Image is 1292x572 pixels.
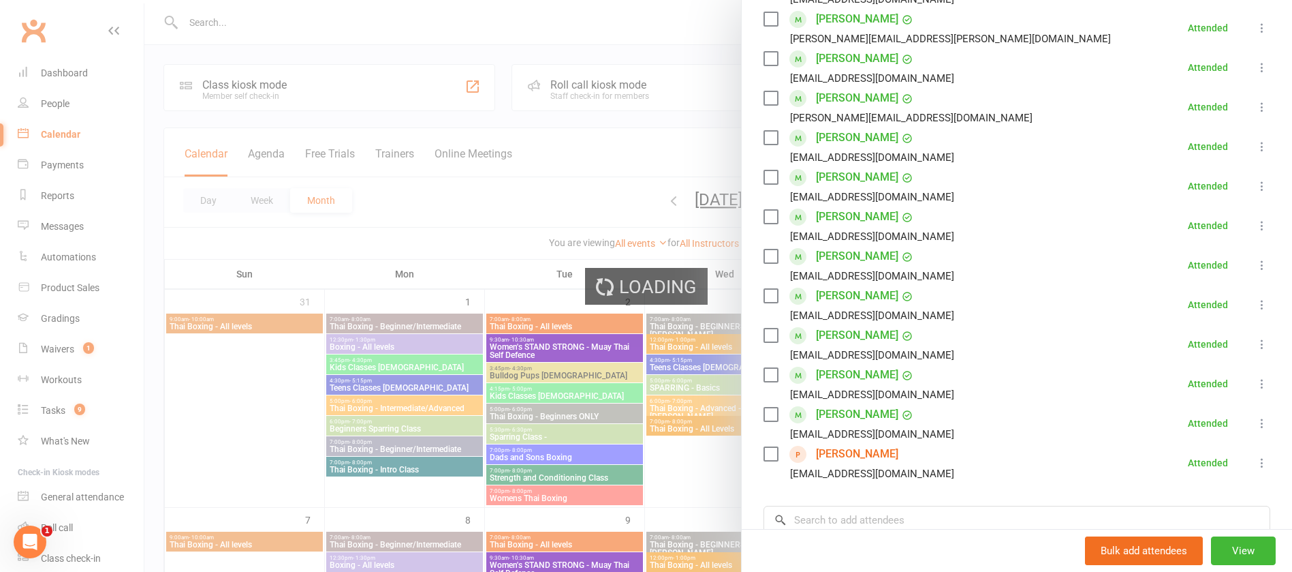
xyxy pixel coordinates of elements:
[1188,142,1228,151] div: Attended
[1188,340,1228,349] div: Attended
[790,109,1033,127] div: [PERSON_NAME][EMAIL_ADDRESS][DOMAIN_NAME]
[790,228,954,245] div: [EMAIL_ADDRESS][DOMAIN_NAME]
[816,48,898,70] a: [PERSON_NAME]
[816,8,898,30] a: [PERSON_NAME]
[816,325,898,346] a: [PERSON_NAME]
[1188,63,1228,72] div: Attended
[1188,23,1228,33] div: Attended
[816,443,898,465] a: [PERSON_NAME]
[763,506,1270,535] input: Search to add attendees
[790,346,954,364] div: [EMAIL_ADDRESS][DOMAIN_NAME]
[816,87,898,109] a: [PERSON_NAME]
[790,188,954,206] div: [EMAIL_ADDRESS][DOMAIN_NAME]
[790,425,954,443] div: [EMAIL_ADDRESS][DOMAIN_NAME]
[816,364,898,386] a: [PERSON_NAME]
[816,245,898,267] a: [PERSON_NAME]
[1211,537,1276,565] button: View
[1085,537,1203,565] button: Bulk add attendees
[1188,260,1228,270] div: Attended
[790,307,954,325] div: [EMAIL_ADDRESS][DOMAIN_NAME]
[816,166,898,188] a: [PERSON_NAME]
[816,127,898,149] a: [PERSON_NAME]
[790,30,1111,48] div: [PERSON_NAME][EMAIL_ADDRESS][PERSON_NAME][DOMAIN_NAME]
[1188,419,1228,428] div: Attended
[1188,300,1228,310] div: Attended
[14,526,46,558] iframe: Intercom live chat
[816,206,898,228] a: [PERSON_NAME]
[816,404,898,425] a: [PERSON_NAME]
[790,70,954,87] div: [EMAIL_ADDRESS][DOMAIN_NAME]
[1188,221,1228,230] div: Attended
[1188,102,1228,112] div: Attended
[1188,181,1228,191] div: Attended
[790,465,954,483] div: [EMAIL_ADDRESS][DOMAIN_NAME]
[790,386,954,404] div: [EMAIL_ADDRESS][DOMAIN_NAME]
[1188,458,1228,468] div: Attended
[790,149,954,166] div: [EMAIL_ADDRESS][DOMAIN_NAME]
[790,267,954,285] div: [EMAIL_ADDRESS][DOMAIN_NAME]
[1188,379,1228,389] div: Attended
[816,285,898,307] a: [PERSON_NAME]
[42,526,52,537] span: 1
